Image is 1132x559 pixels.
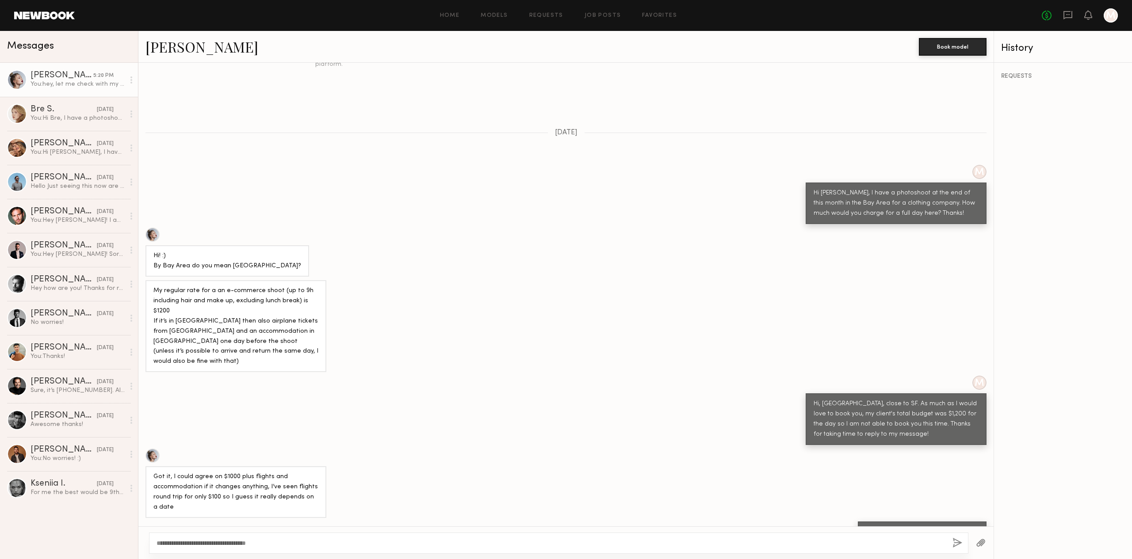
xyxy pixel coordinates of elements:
div: Bre S. [31,105,97,114]
div: Hi! :) By Bay Area do you mean [GEOGRAPHIC_DATA]? [153,251,301,271]
div: [DATE] [97,242,114,250]
div: Kseniia I. [31,479,97,488]
div: Sure, it’s [PHONE_NUMBER]. All the photos of me with [PERSON_NAME] are in the last 2 months. My I... [31,386,125,395]
div: [DATE] [97,412,114,420]
a: Book model [919,42,987,50]
div: [PERSON_NAME] [31,411,97,420]
div: You: No worries! :) [31,454,125,463]
div: [PERSON_NAME] [31,309,97,318]
a: M [1104,8,1118,23]
div: [PERSON_NAME] [31,207,97,216]
div: [PERSON_NAME] [31,241,97,250]
a: Favorites [642,13,677,19]
div: For me the best would be 9th or the weekend [31,488,125,497]
div: 5:20 PM [93,72,114,80]
div: You: Hey [PERSON_NAME]! Sorry for not replying back. I had the photoshoot—which went great—and di... [31,250,125,259]
div: You: Hey [PERSON_NAME]! I am a product photographer from [GEOGRAPHIC_DATA] and I am shooting some... [31,216,125,224]
div: No worries! [31,318,125,327]
div: REQUESTS [1001,73,1125,80]
div: You: Hi Bre, I have a photoshoot at the end of this month in the Bay Area for a clothing company.... [31,114,125,122]
a: Job Posts [585,13,621,19]
a: Requests [529,13,563,19]
div: [DATE] [97,378,114,386]
span: Messages [7,41,54,51]
div: [DATE] [97,344,114,352]
button: Book model [919,38,987,56]
div: You: Thanks! [31,352,125,361]
div: Awesome thanks! [31,420,125,429]
div: [PERSON_NAME] [31,71,93,80]
div: You: hey, let me check with my client please [31,80,125,88]
div: [DATE] [97,140,114,148]
div: History [1001,43,1125,53]
div: [PERSON_NAME] [31,275,97,284]
div: [PERSON_NAME] [31,139,97,148]
div: Hi, [GEOGRAPHIC_DATA], close to SF. As much as I would love to book you, my client's total budget... [814,399,979,440]
div: [PERSON_NAME] [31,445,97,454]
a: Models [481,13,508,19]
div: Got it, I could agree on $1000 plus flights and accommodation if it changes anything, I’ve seen f... [153,472,318,513]
span: [DATE] [555,129,577,137]
div: You: Hi [PERSON_NAME], I have a photoshoot at the end of this month in the Bay Area for a clothin... [31,148,125,156]
div: [PERSON_NAME] [31,173,97,182]
div: [DATE] [97,276,114,284]
div: Hi [PERSON_NAME], I have a photoshoot at the end of this month in the Bay Area for a clothing com... [814,188,979,219]
div: Hello Just seeing this now are you still looking? [31,182,125,190]
div: [DATE] [97,310,114,318]
a: [PERSON_NAME] [145,37,258,56]
div: [DATE] [97,208,114,216]
a: Home [440,13,460,19]
div: My regular rate for a an e-commerce shoot (up to 9h including hair and make up, excluding lunch b... [153,286,318,367]
div: [DATE] [97,446,114,454]
div: [DATE] [97,106,114,114]
div: [DATE] [97,480,114,488]
div: [PERSON_NAME] [31,377,97,386]
div: [DATE] [97,174,114,182]
div: Hey how are you! Thanks for reaching out. Since I’m based in [GEOGRAPHIC_DATA], travel and lodgin... [31,284,125,293]
div: [PERSON_NAME] [31,343,97,352]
